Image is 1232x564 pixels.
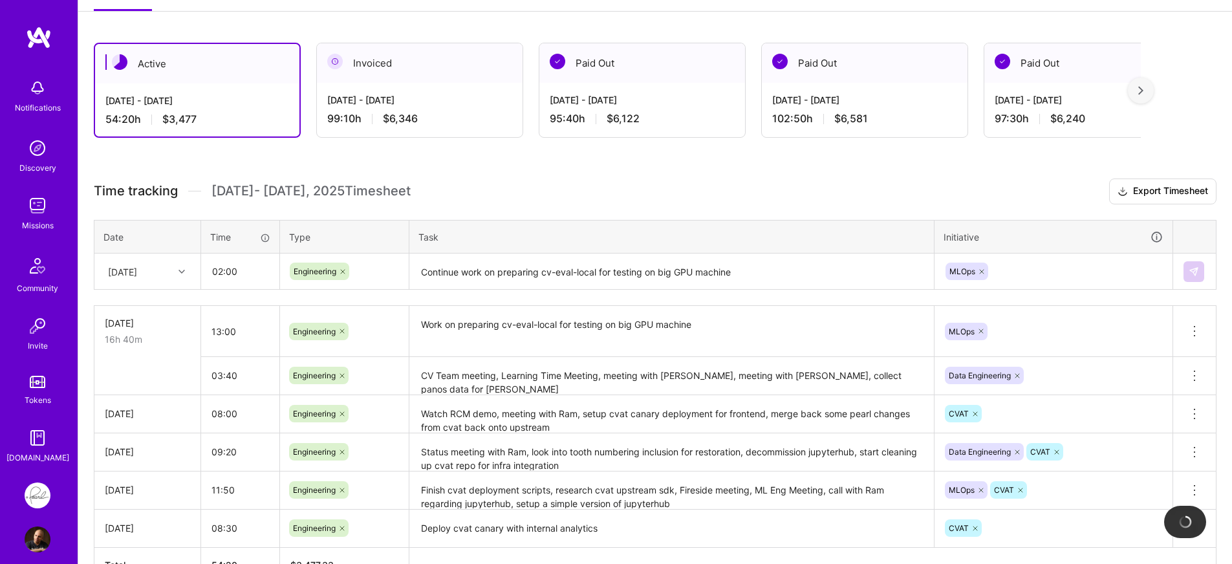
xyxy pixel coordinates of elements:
img: Paid Out [772,54,788,69]
img: teamwork [25,193,50,219]
span: Engineering [293,447,336,457]
div: Missions [22,219,54,232]
img: guide book [25,425,50,451]
div: [DATE] [105,316,190,330]
div: Active [95,44,299,83]
input: HH:MM [201,511,279,545]
i: icon Chevron [178,268,185,275]
span: [DATE] - [DATE] , 2025 Timesheet [211,183,411,199]
img: User Avatar [25,526,50,552]
span: $3,477 [162,113,197,126]
img: tokens [30,376,45,388]
div: 54:20 h [105,113,289,126]
span: $6,346 [383,112,418,125]
div: 99:10 h [327,112,512,125]
input: HH:MM [201,358,279,393]
img: logo [26,26,52,49]
span: $6,122 [607,112,640,125]
div: Invoiced [317,43,523,83]
span: Engineering [294,266,336,276]
div: Paid Out [984,43,1190,83]
img: bell [25,75,50,101]
span: $6,581 [834,112,868,125]
span: MLOps [949,485,975,495]
button: Export Timesheet [1109,179,1216,204]
div: [DATE] - [DATE] [327,93,512,107]
div: [DATE] - [DATE] [550,93,735,107]
div: Initiative [944,230,1163,244]
textarea: Finish cvat deployment scripts, research cvat upstream sdk, Fireside meeting, ML Eng Meeting, cal... [411,473,933,508]
span: Data Engineering [949,447,1011,457]
span: Data Engineering [949,371,1011,380]
div: 95:40 h [550,112,735,125]
div: Paid Out [539,43,745,83]
span: CVAT [949,523,969,533]
img: Invite [25,313,50,339]
div: 16h 40m [105,332,190,346]
textarea: Watch RCM demo, meeting with Ram, setup cvat canary deployment for frontend, merge back some pear... [411,396,933,432]
input: HH:MM [201,435,279,469]
textarea: Continue work on preparing cv-eval-local for testing on big GPU machine [411,255,933,289]
div: [DATE] [105,407,190,420]
span: Engineering [293,327,336,336]
div: [DATE] [105,483,190,497]
textarea: Status meeting with Ram, look into tooth numbering inclusion for restoration, decommission jupyte... [411,435,933,470]
th: Date [94,220,201,254]
span: MLOps [949,327,975,336]
input: HH:MM [201,314,279,349]
div: [DATE] - [DATE] [995,93,1180,107]
div: [DATE] [108,265,137,278]
span: Engineering [293,409,336,418]
div: 97:30 h [995,112,1180,125]
span: Engineering [293,523,336,533]
span: CVAT [994,485,1014,495]
div: [DATE] [105,521,190,535]
img: Submit [1189,266,1199,277]
div: Discovery [19,161,56,175]
div: [DATE] - [DATE] [772,93,957,107]
input: HH:MM [201,396,279,431]
span: Time tracking [94,183,178,199]
th: Type [280,220,409,254]
span: $6,240 [1050,112,1085,125]
div: null [1183,261,1205,282]
span: Engineering [293,485,336,495]
span: CVAT [949,409,969,418]
img: loading [1176,514,1193,530]
div: [DOMAIN_NAME] [6,451,69,464]
th: Task [409,220,935,254]
i: icon Download [1118,185,1128,199]
input: HH:MM [202,254,279,288]
div: Tokens [25,393,51,407]
span: Engineering [293,371,336,380]
div: Time [210,230,270,244]
img: right [1138,86,1143,95]
img: Paid Out [550,54,565,69]
input: HH:MM [201,473,279,507]
span: CVAT [1030,447,1050,457]
div: Paid Out [762,43,967,83]
div: [DATE] - [DATE] [105,94,289,107]
span: MLOps [949,266,975,276]
a: Pearl: ML Engineering Team [21,483,54,508]
div: Invite [28,339,48,352]
textarea: Deploy cvat canary with internal analytics [411,511,933,547]
img: Invoiced [327,54,343,69]
div: Notifications [15,101,61,114]
textarea: CV Team meeting, Learning Time Meeting, meeting with [PERSON_NAME], meeting with [PERSON_NAME], c... [411,358,933,394]
textarea: Work on preparing cv-eval-local for testing on big GPU machine [411,307,933,356]
img: discovery [25,135,50,161]
img: Paid Out [995,54,1010,69]
img: Pearl: ML Engineering Team [25,483,50,508]
a: User Avatar [21,526,54,552]
img: Active [112,54,127,70]
div: [DATE] [105,445,190,459]
img: Community [22,250,53,281]
div: Community [17,281,58,295]
div: 102:50 h [772,112,957,125]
